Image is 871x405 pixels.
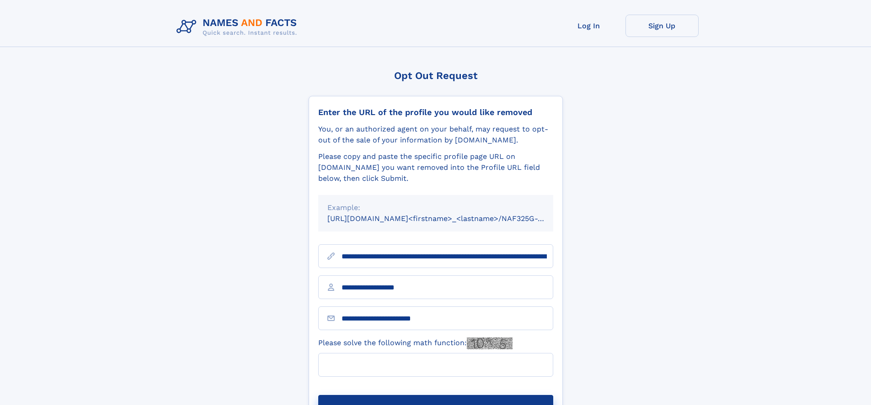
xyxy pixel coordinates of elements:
div: Please copy and paste the specific profile page URL on [DOMAIN_NAME] you want removed into the Pr... [318,151,553,184]
img: Logo Names and Facts [173,15,305,39]
div: Enter the URL of the profile you would like removed [318,107,553,117]
div: Opt Out Request [309,70,563,81]
small: [URL][DOMAIN_NAME]<firstname>_<lastname>/NAF325G-xxxxxxxx [327,214,571,223]
label: Please solve the following math function: [318,337,513,349]
a: Log In [552,15,625,37]
a: Sign Up [625,15,699,37]
div: You, or an authorized agent on your behalf, may request to opt-out of the sale of your informatio... [318,124,553,146]
div: Example: [327,202,544,213]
